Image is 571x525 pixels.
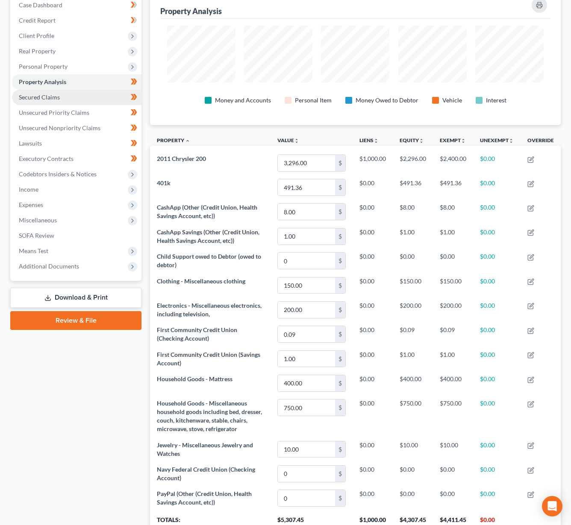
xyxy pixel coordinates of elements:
span: 2011 Chrysler 200 [157,155,206,162]
td: $491.36 [433,175,473,200]
td: $2,400.00 [433,151,473,175]
input: 0.00 [278,228,335,245]
a: Credit Report [12,13,141,28]
input: 0.00 [278,490,335,506]
td: $491.36 [393,175,433,200]
td: $0.00 [433,486,473,510]
td: $0.00 [473,371,521,395]
span: Jewelry - Miscellaneous Jewelry and Watches [157,441,253,457]
input: 0.00 [278,441,335,458]
div: $ [335,253,345,269]
span: Secured Claims [19,93,60,101]
td: $0.00 [473,151,521,175]
input: 0.00 [278,179,335,195]
span: PayPal (Other (Credit Union, Health Savings Account, etc)) [157,490,252,506]
div: Money and Accounts [215,96,271,105]
span: Child Support owed to Debtor (owed to debtor) [157,253,261,268]
input: 0.00 [278,326,335,342]
i: expand_less [185,138,190,143]
input: 0.00 [278,302,335,318]
a: Unsecured Nonpriority Claims [12,120,141,136]
span: Credit Report [19,17,56,24]
div: $ [335,204,345,220]
div: $ [335,441,345,458]
span: Personal Property [19,63,68,70]
span: Case Dashboard [19,1,62,9]
td: $1.00 [393,224,433,248]
div: $ [335,277,345,294]
div: $ [335,155,345,171]
span: Unsecured Priority Claims [19,109,89,116]
td: $0.00 [353,322,393,347]
td: $0.00 [353,273,393,297]
div: $ [335,326,345,342]
input: 0.00 [278,204,335,220]
td: $0.00 [353,175,393,200]
td: $150.00 [433,273,473,297]
div: $ [335,400,345,416]
a: SOFA Review [12,228,141,243]
td: $0.00 [473,322,521,347]
td: $0.00 [433,249,473,273]
span: 401k [157,179,171,187]
div: Property Analysis [160,6,222,16]
span: Expenses [19,201,43,208]
i: unfold_more [374,138,379,143]
a: Property Analysis [12,74,141,90]
span: Executory Contracts [19,155,74,162]
td: $400.00 [433,371,473,395]
span: Property Analysis [19,78,66,85]
td: $750.00 [433,396,473,437]
td: $0.00 [353,297,393,322]
div: $ [335,375,345,391]
th: Override [521,132,561,151]
input: 0.00 [278,155,335,171]
i: unfold_more [294,138,299,143]
td: $0.00 [473,396,521,437]
td: $8.00 [433,200,473,224]
input: 0.00 [278,400,335,416]
span: CashApp Savings (Other (Credit Union, Health Savings Account, etc)) [157,228,259,244]
td: $0.00 [473,200,521,224]
span: Unsecured Nonpriority Claims [19,124,100,131]
a: Valueunfold_more [277,137,299,143]
td: $0.00 [473,273,521,297]
a: Secured Claims [12,90,141,105]
input: 0.00 [278,375,335,391]
input: 0.00 [278,351,335,367]
i: unfold_more [461,138,466,143]
td: $0.00 [473,175,521,200]
td: $1,000.00 [353,151,393,175]
div: $ [335,466,345,482]
div: $ [335,302,345,318]
div: $ [335,351,345,367]
div: Open Intercom Messenger [542,496,562,516]
span: First Community Credit Union (Savings Account) [157,351,260,367]
td: $0.00 [353,200,393,224]
span: Codebtors Insiders & Notices [19,170,97,178]
td: $0.00 [353,347,393,371]
div: $ [335,179,345,195]
span: CashApp (Other (Credit Union, Health Savings Account, etc)) [157,204,257,219]
td: $0.00 [433,461,473,486]
td: $0.00 [473,297,521,322]
a: Review & File [10,311,141,330]
span: Client Profile [19,32,54,39]
i: unfold_more [509,138,514,143]
span: First Community Credit Union (Checking Account) [157,326,237,342]
td: $200.00 [393,297,433,322]
span: Real Property [19,47,56,55]
td: $0.00 [353,371,393,395]
input: 0.00 [278,277,335,294]
td: $750.00 [393,396,433,437]
div: Interest [486,96,506,105]
span: Miscellaneous [19,216,57,224]
a: Liensunfold_more [359,137,379,143]
td: $200.00 [433,297,473,322]
td: $0.00 [393,486,433,510]
a: Unsecured Priority Claims [12,105,141,120]
div: Vehicle [442,96,462,105]
td: $1.00 [433,224,473,248]
td: $1.00 [433,347,473,371]
span: Household Goods - Mattress [157,375,233,382]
